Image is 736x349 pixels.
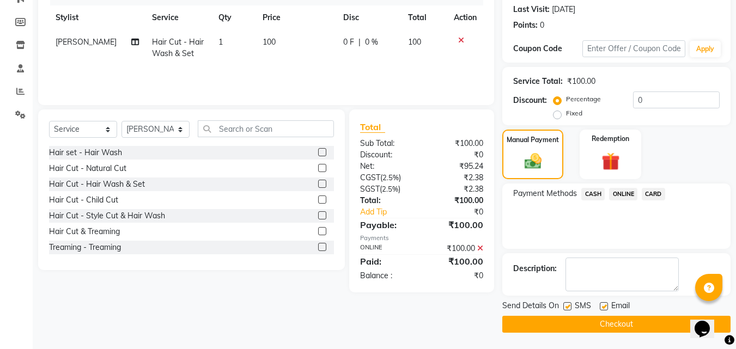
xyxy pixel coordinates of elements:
[581,188,605,200] span: CASH
[358,36,361,48] span: |
[49,5,145,30] th: Stylist
[513,20,538,31] div: Points:
[690,41,721,57] button: Apply
[56,37,117,47] span: [PERSON_NAME]
[552,4,575,15] div: [DATE]
[513,76,563,87] div: Service Total:
[502,316,731,333] button: Checkout
[408,37,421,47] span: 100
[611,300,630,314] span: Email
[49,226,120,237] div: Hair Cut & Treaming
[690,305,725,338] iframe: chat widget
[218,37,223,47] span: 1
[513,95,547,106] div: Discount:
[513,43,582,54] div: Coupon Code
[49,163,126,174] div: Hair Cut - Natural Cut
[343,36,354,48] span: 0 F
[519,151,547,171] img: _cash.svg
[352,255,422,268] div: Paid:
[382,173,399,182] span: 2.5%
[352,149,422,161] div: Discount:
[642,188,665,200] span: CARD
[513,4,550,15] div: Last Visit:
[352,270,422,281] div: Balance :
[422,195,491,206] div: ₹100.00
[263,37,276,47] span: 100
[575,300,591,314] span: SMS
[540,20,544,31] div: 0
[567,76,595,87] div: ₹100.00
[352,183,422,195] div: ( )
[49,179,145,190] div: Hair Cut - Hair Wash & Set
[507,135,559,145] label: Manual Payment
[434,206,492,218] div: ₹0
[422,270,491,281] div: ₹0
[365,36,378,48] span: 0 %
[422,183,491,195] div: ₹2.38
[422,218,491,231] div: ₹100.00
[337,5,402,30] th: Disc
[447,5,483,30] th: Action
[360,121,385,133] span: Total
[352,206,433,218] a: Add Tip
[256,5,337,30] th: Price
[609,188,637,200] span: ONLINE
[566,108,582,118] label: Fixed
[352,161,422,172] div: Net:
[592,134,629,144] label: Redemption
[145,5,212,30] th: Service
[502,300,559,314] span: Send Details On
[49,147,122,158] div: Hair set - Hair Wash
[596,150,625,173] img: _gift.svg
[422,138,491,149] div: ₹100.00
[422,243,491,254] div: ₹100.00
[422,161,491,172] div: ₹95.24
[422,172,491,183] div: ₹2.38
[402,5,448,30] th: Total
[422,255,491,268] div: ₹100.00
[582,40,685,57] input: Enter Offer / Coupon Code
[360,173,380,182] span: CGST
[198,120,334,137] input: Search or Scan
[352,172,422,183] div: ( )
[49,210,165,222] div: Hair Cut - Style Cut & Hair Wash
[352,218,422,231] div: Payable:
[360,184,380,194] span: SGST
[212,5,256,30] th: Qty
[566,94,601,104] label: Percentage
[382,185,398,193] span: 2.5%
[422,149,491,161] div: ₹0
[49,194,118,206] div: Hair Cut - Child Cut
[513,188,577,199] span: Payment Methods
[49,242,121,253] div: Treaming - Treaming
[152,37,204,58] span: Hair Cut - Hair Wash & Set
[352,243,422,254] div: ONLINE
[513,263,557,274] div: Description:
[360,234,483,243] div: Payments
[352,195,422,206] div: Total:
[352,138,422,149] div: Sub Total:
